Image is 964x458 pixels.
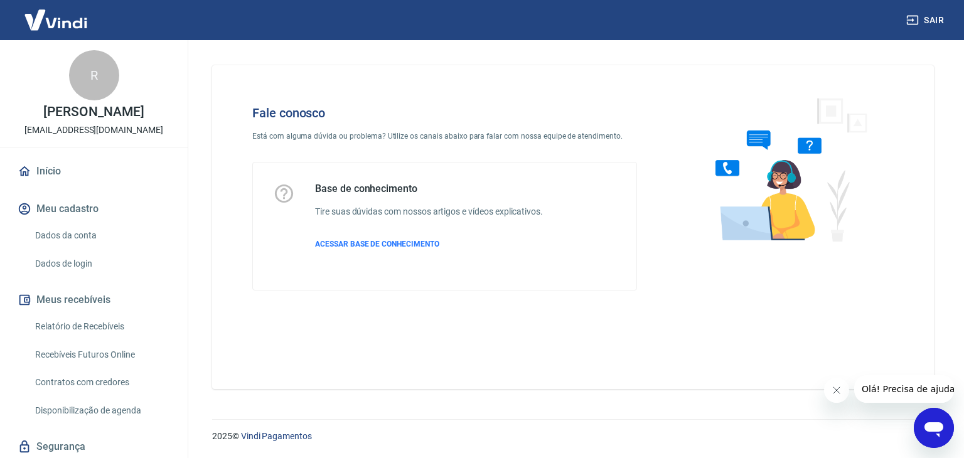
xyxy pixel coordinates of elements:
[315,183,543,195] h5: Base de conhecimento
[315,205,543,218] h6: Tire suas dúvidas com nossos artigos e vídeos explicativos.
[904,9,949,32] button: Sair
[15,286,173,314] button: Meus recebíveis
[43,105,144,119] p: [PERSON_NAME]
[690,85,881,253] img: Fale conosco
[241,431,312,441] a: Vindi Pagamentos
[252,130,637,142] p: Está com alguma dúvida ou problema? Utilize os canais abaixo para falar com nossa equipe de atend...
[30,342,173,368] a: Recebíveis Futuros Online
[69,50,119,100] div: R
[914,408,954,448] iframe: Botão para abrir a janela de mensagens
[15,157,173,185] a: Início
[824,378,849,403] iframe: Fechar mensagem
[30,251,173,277] a: Dados de login
[15,1,97,39] img: Vindi
[30,314,173,339] a: Relatório de Recebíveis
[30,370,173,395] a: Contratos com credores
[212,430,934,443] p: 2025 ©
[315,238,543,250] a: ACESSAR BASE DE CONHECIMENTO
[854,375,954,403] iframe: Mensagem da empresa
[24,124,163,137] p: [EMAIL_ADDRESS][DOMAIN_NAME]
[30,398,173,423] a: Disponibilização de agenda
[8,9,105,19] span: Olá! Precisa de ajuda?
[30,223,173,248] a: Dados da conta
[15,195,173,223] button: Meu cadastro
[315,240,439,248] span: ACESSAR BASE DE CONHECIMENTO
[252,105,637,120] h4: Fale conosco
